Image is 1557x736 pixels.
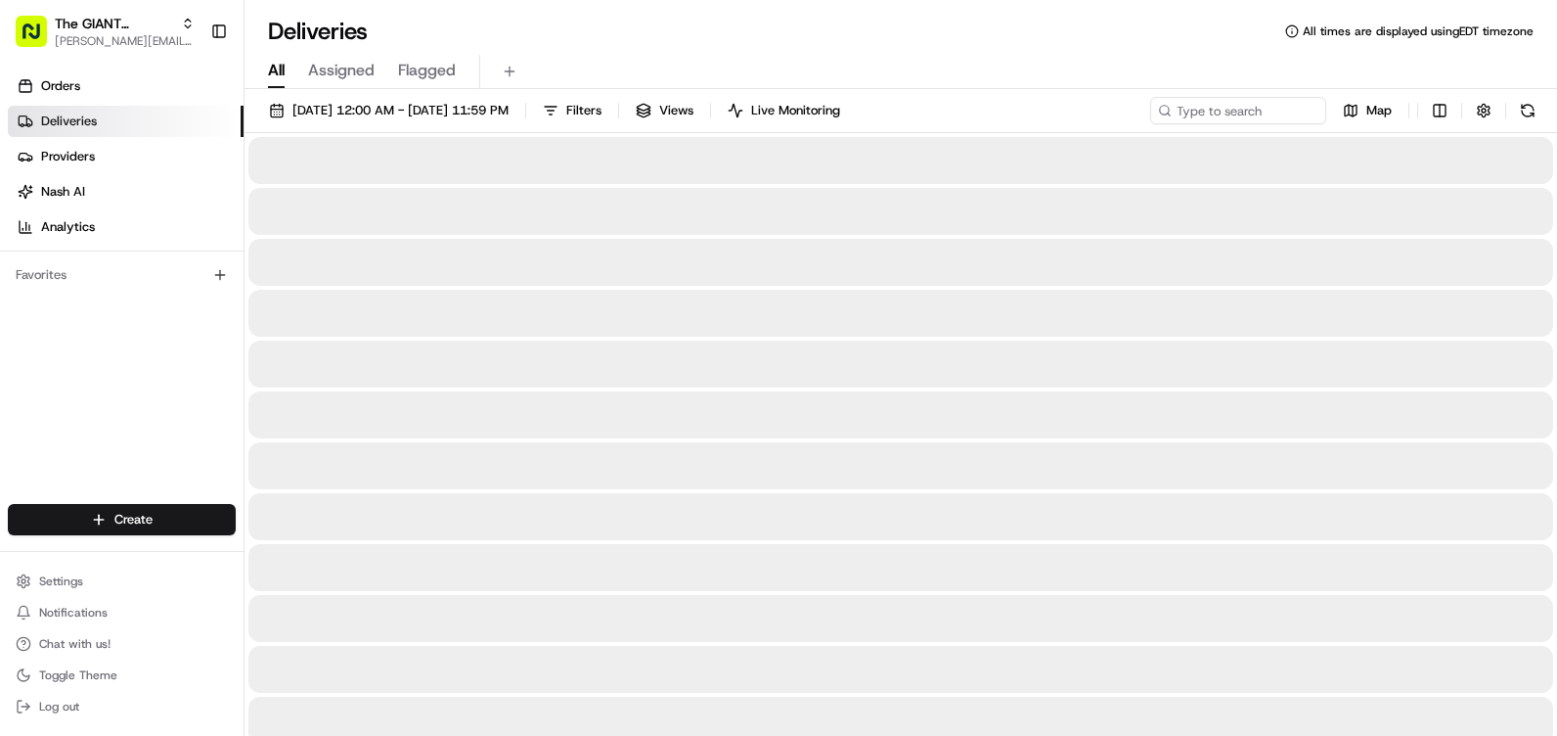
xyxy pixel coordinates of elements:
button: Notifications [8,599,236,626]
span: [DATE] 12:00 AM - [DATE] 11:59 PM [292,102,509,119]
button: Filters [534,97,610,124]
a: Deliveries [8,106,244,137]
a: Orders [8,70,244,102]
span: Views [659,102,693,119]
span: Map [1366,102,1392,119]
span: Deliveries [41,113,97,130]
span: Orders [41,77,80,95]
div: Favorites [8,259,236,291]
button: [PERSON_NAME][EMAIL_ADDRESS][PERSON_NAME][DOMAIN_NAME] [55,33,195,49]
button: Create [8,504,236,535]
button: Chat with us! [8,630,236,658]
button: Settings [8,568,236,595]
span: Nash AI [41,183,85,201]
button: Log out [8,693,236,720]
span: Settings [39,574,83,589]
input: Type to search [1150,97,1326,124]
h1: Deliveries [268,16,368,47]
span: Live Monitoring [751,102,840,119]
span: Toggle Theme [39,667,117,683]
span: Chat with us! [39,636,111,652]
span: Filters [566,102,601,119]
span: All times are displayed using EDT timezone [1303,23,1534,39]
a: Analytics [8,211,244,243]
button: Refresh [1514,97,1541,124]
button: Live Monitoring [719,97,849,124]
span: Providers [41,148,95,165]
span: Notifications [39,605,108,621]
span: Log out [39,699,79,714]
span: Flagged [398,59,456,82]
button: The GIANT Company [55,14,173,33]
a: Providers [8,141,244,172]
button: The GIANT Company[PERSON_NAME][EMAIL_ADDRESS][PERSON_NAME][DOMAIN_NAME] [8,8,202,55]
button: Map [1334,97,1401,124]
span: All [268,59,285,82]
button: Toggle Theme [8,662,236,689]
span: Create [114,511,153,529]
a: Nash AI [8,176,244,207]
span: Assigned [308,59,375,82]
button: Views [627,97,702,124]
span: Analytics [41,218,95,236]
button: [DATE] 12:00 AM - [DATE] 11:59 PM [260,97,517,124]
